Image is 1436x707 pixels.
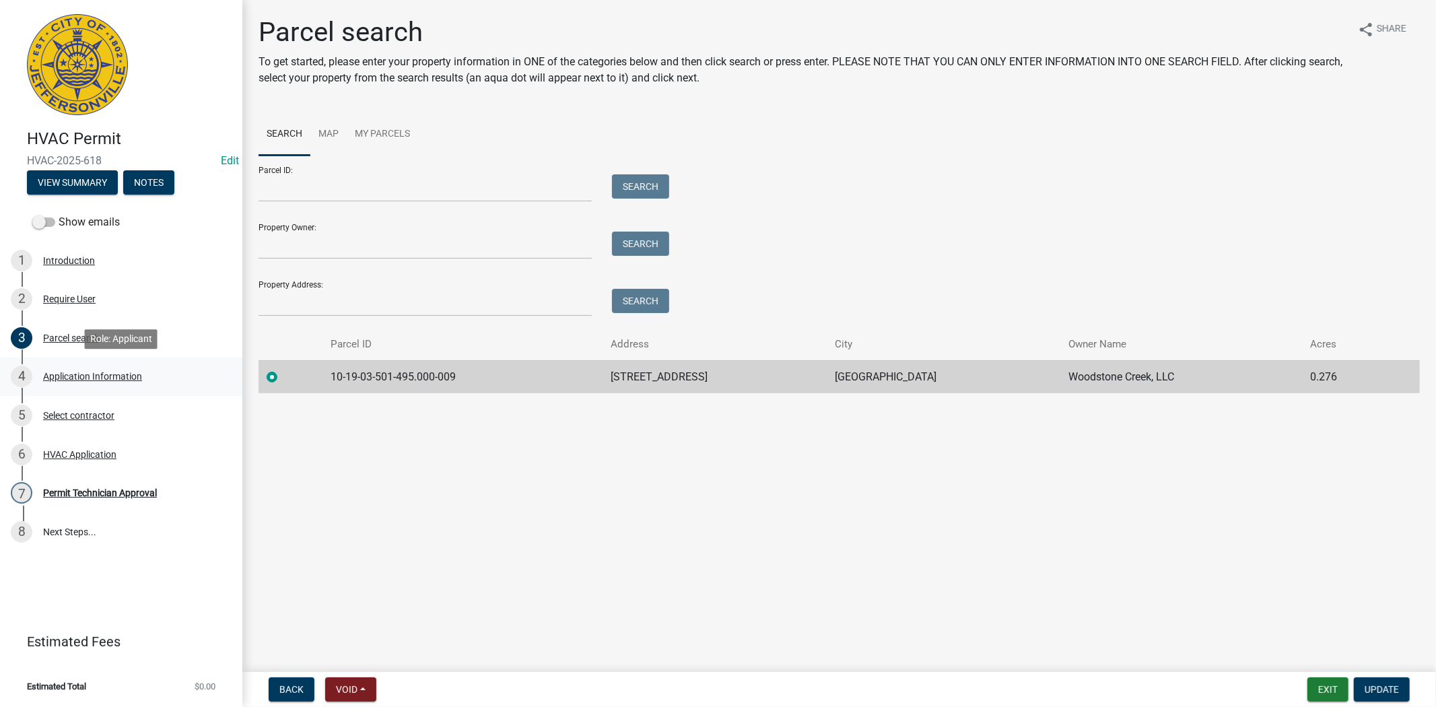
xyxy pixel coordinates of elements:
button: Search [612,289,669,313]
div: Require User [43,294,96,304]
td: [GEOGRAPHIC_DATA] [827,360,1061,393]
div: Role: Applicant [85,329,158,349]
a: Search [259,113,310,156]
div: 2 [11,288,32,310]
button: Notes [123,170,174,195]
button: Search [612,232,669,256]
button: Update [1354,677,1410,702]
button: shareShare [1347,16,1417,42]
wm-modal-confirm: Summary [27,178,118,189]
div: 1 [11,250,32,271]
a: Map [310,113,347,156]
span: Update [1365,684,1399,695]
button: View Summary [27,170,118,195]
button: Exit [1307,677,1348,702]
div: Permit Technician Approval [43,488,157,498]
i: share [1358,22,1374,38]
div: 3 [11,327,32,349]
div: Application Information [43,372,142,381]
div: HVAC Application [43,450,116,459]
div: 6 [11,444,32,465]
div: 4 [11,366,32,387]
span: Void [336,684,357,695]
div: 8 [11,521,32,543]
a: Edit [221,154,239,167]
td: 10-19-03-501-495.000-009 [322,360,603,393]
span: $0.00 [195,682,215,691]
wm-modal-confirm: Edit Application Number [221,154,239,167]
td: 0.276 [1302,360,1388,393]
div: Select contractor [43,411,114,420]
th: Address [603,329,827,360]
span: HVAC-2025-618 [27,154,215,167]
div: Parcel search [43,333,100,343]
th: Parcel ID [322,329,603,360]
img: City of Jeffersonville, Indiana [27,14,128,115]
td: [STREET_ADDRESS] [603,360,827,393]
wm-modal-confirm: Notes [123,178,174,189]
span: Estimated Total [27,682,86,691]
h1: Parcel search [259,16,1347,48]
div: 5 [11,405,32,426]
span: Share [1377,22,1406,38]
td: Woodstone Creek, LLC [1061,360,1303,393]
th: Owner Name [1061,329,1303,360]
div: 7 [11,482,32,504]
button: Back [269,677,314,702]
h4: HVAC Permit [27,129,232,149]
span: Back [279,684,304,695]
div: Introduction [43,256,95,265]
a: My Parcels [347,113,418,156]
label: Show emails [32,214,120,230]
p: To get started, please enter your property information in ONE of the categories below and then cl... [259,54,1347,86]
button: Void [325,677,376,702]
a: Estimated Fees [11,628,221,655]
button: Search [612,174,669,199]
th: Acres [1302,329,1388,360]
th: City [827,329,1061,360]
